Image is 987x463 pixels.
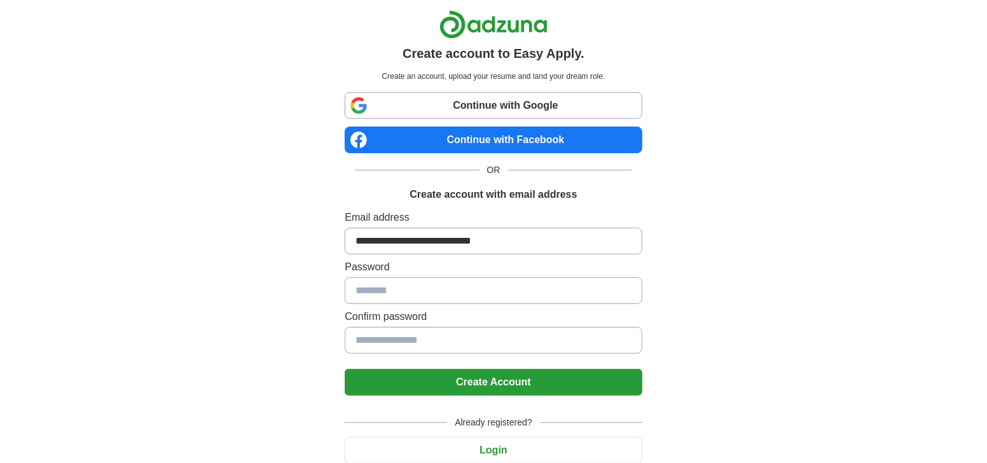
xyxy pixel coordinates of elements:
a: Continue with Facebook [345,127,642,153]
label: Confirm password [345,309,642,324]
span: Already registered? [447,416,539,429]
a: Continue with Google [345,92,642,119]
label: Email address [345,210,642,225]
label: Password [345,259,642,275]
span: OR [480,163,508,177]
a: Login [345,445,642,455]
button: Create Account [345,369,642,396]
h1: Create account to Easy Apply. [403,44,584,63]
h1: Create account with email address [410,187,577,202]
img: Adzuna logo [439,10,548,39]
p: Create an account, upload your resume and land your dream role. [347,71,639,82]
